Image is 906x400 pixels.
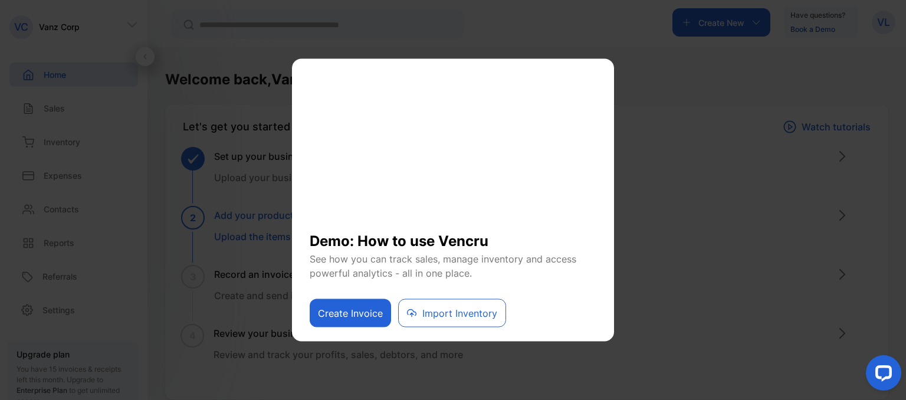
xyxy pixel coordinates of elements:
iframe: YouTube video player [310,74,596,221]
button: Create Invoice [310,299,391,327]
iframe: LiveChat chat widget [856,350,906,400]
h1: Demo: How to use Vencru [310,221,596,252]
p: See how you can track sales, manage inventory and access powerful analytics - all in one place. [310,252,596,280]
button: Import Inventory [398,299,506,327]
